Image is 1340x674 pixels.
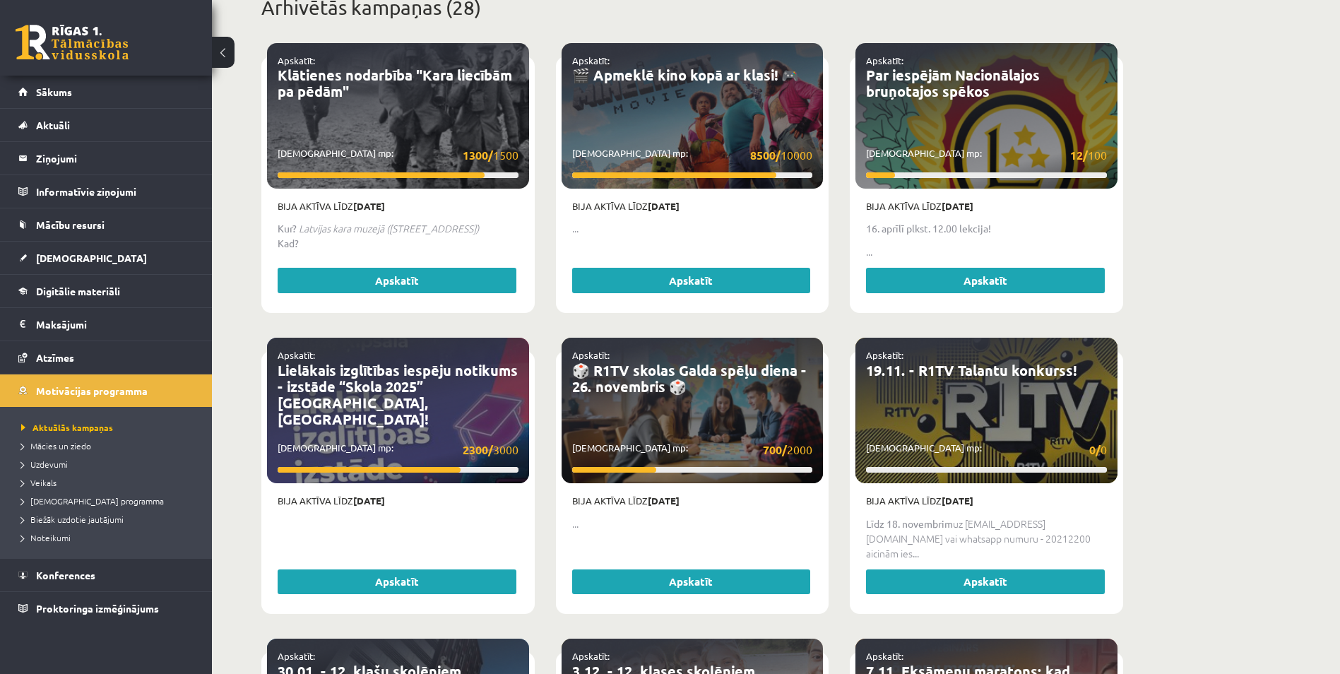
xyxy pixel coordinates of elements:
[750,148,781,162] strong: 8500/
[299,221,479,235] em: Latvijas kara muzejā ([STREET_ADDRESS])
[572,221,813,236] p: ...
[36,85,72,98] span: Sākums
[353,200,385,212] strong: [DATE]
[572,650,610,662] a: Apskatīt:
[21,422,113,433] span: Aktuālās kampaņas
[21,440,91,451] span: Mācies un ziedo
[353,495,385,507] strong: [DATE]
[278,66,512,100] a: Klātienes nodarbība "Kara liecībām pa pēdām"
[21,459,68,470] span: Uzdevumi
[21,495,198,507] a: [DEMOGRAPHIC_DATA] programma
[36,285,120,297] span: Digitālie materiāli
[21,514,124,525] span: Biežāk uzdotie jautājumi
[36,569,95,581] span: Konferences
[463,441,518,459] span: 3000
[572,494,813,508] p: Bija aktīva līdz
[36,351,74,364] span: Atzīmes
[278,54,315,66] a: Apskatīt:
[572,54,610,66] a: Apskatīt:
[278,650,315,662] a: Apskatīt:
[866,222,991,235] strong: 16. aprīlī plkst. 12.00 lekcija!
[572,268,811,293] a: Apskatīt
[18,559,194,591] a: Konferences
[572,146,813,164] p: [DEMOGRAPHIC_DATA] mp:
[16,25,129,60] a: Rīgas 1. Tālmācības vidusskola
[1089,442,1101,457] strong: 0/
[866,650,903,662] a: Apskatīt:
[278,199,518,213] p: Bija aktīva līdz
[463,148,493,162] strong: 1300/
[21,532,71,543] span: Noteikumi
[866,54,903,66] a: Apskatīt:
[942,495,973,507] strong: [DATE]
[36,252,147,264] span: [DEMOGRAPHIC_DATA]
[278,146,518,164] p: [DEMOGRAPHIC_DATA] mp:
[1089,441,1107,459] span: 0
[866,361,1077,379] a: 19.11. - R1TV Talantu konkurss!
[572,569,811,595] a: Apskatīt
[18,142,194,175] a: Ziņojumi
[278,268,516,293] a: Apskatīt
[36,175,194,208] legend: Informatīvie ziņojumi
[866,516,1107,561] p: uz [EMAIL_ADDRESS][DOMAIN_NAME] vai whatsapp numuru - 20212200 aicinām ies...
[18,374,194,407] a: Motivācijas programma
[21,495,164,507] span: [DEMOGRAPHIC_DATA] programma
[1070,148,1088,162] strong: 12/
[278,361,518,428] a: Lielākais izglītības iespēju notikums - izstāde “Skola 2025” [GEOGRAPHIC_DATA], [GEOGRAPHIC_DATA]!
[866,494,1107,508] p: Bija aktīva līdz
[278,349,315,361] a: Apskatīt:
[942,200,973,212] strong: [DATE]
[18,341,194,374] a: Atzīmes
[36,119,70,131] span: Aktuāli
[278,494,518,508] p: Bija aktīva līdz
[278,222,297,235] strong: Kur?
[572,361,807,396] a: 🎲 R1TV skolas Galda spēļu diena - 26. novembris 🎲
[18,208,194,241] a: Mācību resursi
[18,242,194,274] a: [DEMOGRAPHIC_DATA]
[18,275,194,307] a: Digitālie materiāli
[21,477,57,488] span: Veikals
[18,76,194,108] a: Sākums
[36,142,194,175] legend: Ziņojumi
[463,442,493,457] strong: 2300/
[21,458,198,471] a: Uzdevumi
[278,569,516,595] a: Apskatīt
[18,175,194,208] a: Informatīvie ziņojumi
[866,146,1107,164] p: [DEMOGRAPHIC_DATA] mp:
[866,268,1105,293] a: Apskatīt
[572,441,813,459] p: [DEMOGRAPHIC_DATA] mp:
[18,592,194,625] a: Proktoringa izmēģinājums
[866,244,1107,259] p: ...
[866,349,903,361] a: Apskatīt:
[21,439,198,452] a: Mācies un ziedo
[572,66,799,84] a: 🎬 Apmeklē kino kopā ar klasi! 🎮
[648,495,680,507] strong: [DATE]
[572,516,813,531] p: ...
[763,442,787,457] strong: 700/
[572,349,610,361] a: Apskatīt:
[648,200,680,212] strong: [DATE]
[36,218,105,231] span: Mācību resursi
[763,441,812,459] span: 2000
[18,109,194,141] a: Aktuāli
[21,513,198,526] a: Biežāk uzdotie jautājumi
[750,146,812,164] span: 10000
[36,308,194,341] legend: Maksājumi
[866,66,1040,100] a: Par iespējām Nacionālajos bruņotajos spēkos
[866,517,953,530] strong: Līdz 18. novembrim
[1070,146,1107,164] span: 100
[36,384,148,397] span: Motivācijas programma
[572,199,813,213] p: Bija aktīva līdz
[278,237,299,249] strong: Kad?
[278,441,518,459] p: [DEMOGRAPHIC_DATA] mp:
[866,441,1107,459] p: [DEMOGRAPHIC_DATA] mp:
[18,308,194,341] a: Maksājumi
[866,199,1107,213] p: Bija aktīva līdz
[36,602,159,615] span: Proktoringa izmēģinājums
[463,146,518,164] span: 1500
[21,531,198,544] a: Noteikumi
[866,569,1105,595] a: Apskatīt
[21,421,198,434] a: Aktuālās kampaņas
[21,476,198,489] a: Veikals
